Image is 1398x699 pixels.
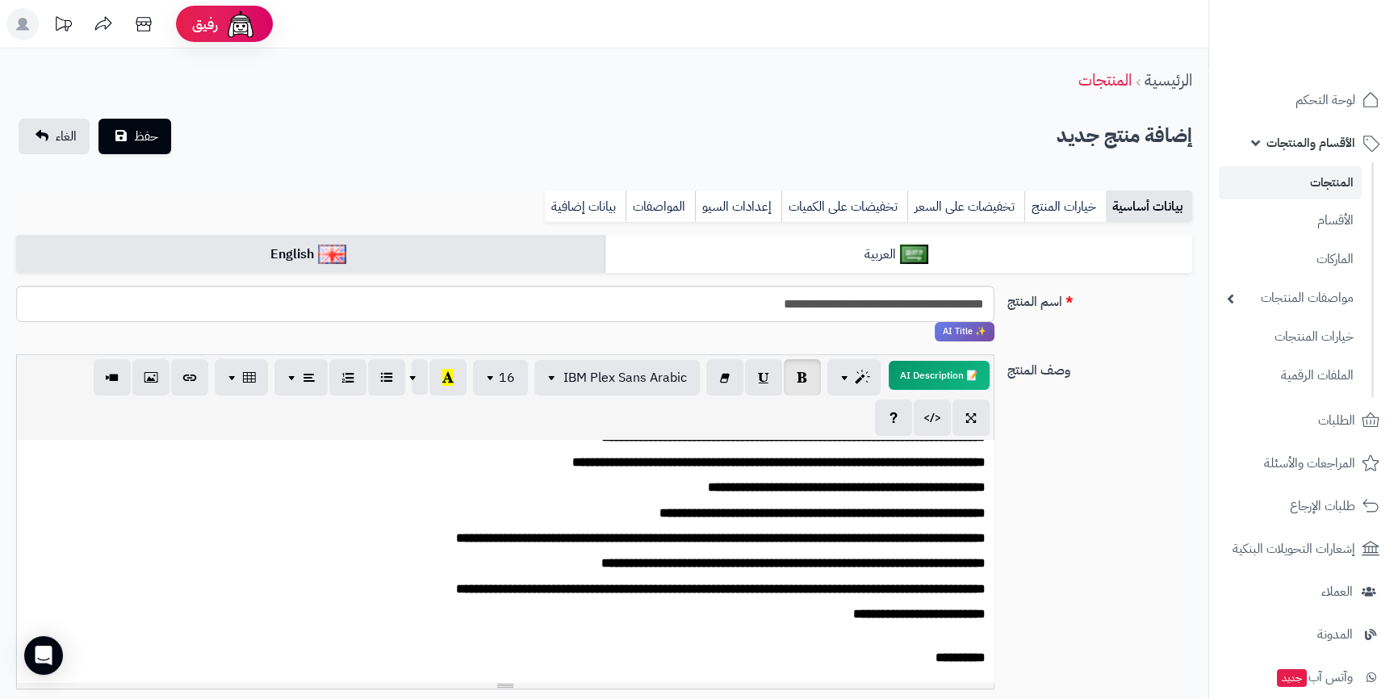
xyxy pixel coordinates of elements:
a: English [16,235,605,274]
a: مواصفات المنتجات [1219,281,1362,316]
a: المنتجات [1078,68,1132,92]
button: IBM Plex Sans Arabic [534,360,700,396]
a: خيارات المنتجات [1219,320,1362,354]
h2: إضافة منتج جديد [1057,119,1192,153]
span: وآتس آب [1275,666,1353,689]
span: الطلبات [1318,409,1355,432]
a: لوحة التحكم [1219,81,1388,119]
a: الأقسام [1219,203,1362,238]
span: IBM Plex Sans Arabic [563,368,687,387]
span: انقر لاستخدام رفيقك الذكي [935,322,994,341]
a: العربية [605,235,1193,274]
span: الأقسام والمنتجات [1266,132,1355,154]
a: الرئيسية [1145,68,1192,92]
div: Open Intercom Messenger [24,636,63,675]
span: المراجعات والأسئلة [1264,452,1355,475]
span: رفيق [192,15,218,34]
button: 16 [473,360,528,396]
a: الطلبات [1219,401,1388,440]
button: حفظ [98,119,171,154]
img: logo-2.png [1288,12,1383,46]
a: طلبات الإرجاع [1219,487,1388,525]
a: الماركات [1219,242,1362,277]
label: اسم المنتج [1001,286,1199,312]
a: تخفيضات على السعر [907,190,1024,223]
a: وآتس آبجديد [1219,658,1388,697]
a: الغاء [19,119,90,154]
a: خيارات المنتج [1024,190,1106,223]
a: إشعارات التحويلات البنكية [1219,529,1388,568]
a: المدونة [1219,615,1388,654]
span: جديد [1277,669,1307,687]
a: العملاء [1219,572,1388,611]
span: لوحة التحكم [1295,89,1355,111]
a: الملفات الرقمية [1219,358,1362,393]
img: ai-face.png [224,8,257,40]
a: المراجعات والأسئلة [1219,444,1388,483]
label: وصف المنتج [1001,354,1199,380]
span: العملاء [1321,580,1353,603]
img: العربية [900,245,928,264]
a: بيانات أساسية [1106,190,1192,223]
a: المواصفات [626,190,695,223]
a: المنتجات [1219,166,1362,199]
span: طلبات الإرجاع [1290,495,1355,517]
a: إعدادات السيو [695,190,781,223]
a: تخفيضات على الكميات [781,190,907,223]
button: 📝 AI Description [889,361,990,390]
a: بيانات إضافية [545,190,626,223]
span: حفظ [134,127,158,146]
span: الغاء [56,127,77,146]
span: 16 [499,368,515,387]
span: إشعارات التحويلات البنكية [1233,538,1355,560]
a: تحديثات المنصة [43,8,83,44]
img: English [318,245,346,264]
span: المدونة [1317,623,1353,646]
